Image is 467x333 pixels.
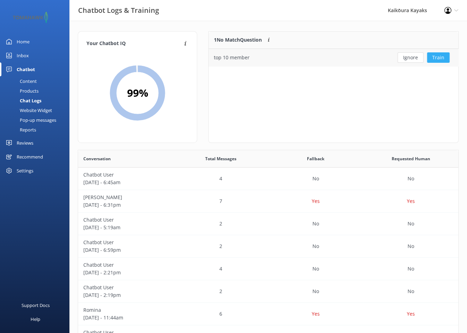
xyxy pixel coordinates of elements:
[408,242,414,250] p: No
[83,314,168,322] p: [DATE] - 11:44am
[83,239,168,246] p: Chatbot User
[31,312,40,326] div: Help
[78,280,458,303] div: row
[307,155,324,162] span: Fallback
[4,76,37,86] div: Content
[17,35,30,49] div: Home
[17,164,33,178] div: Settings
[83,269,168,276] p: [DATE] - 2:21pm
[83,291,168,299] p: [DATE] - 2:19pm
[219,242,222,250] p: 2
[83,155,111,162] span: Conversation
[78,235,458,258] div: row
[4,125,69,135] a: Reports
[83,224,168,231] p: [DATE] - 5:19am
[83,216,168,224] p: Chatbot User
[4,96,41,105] div: Chat Logs
[4,115,56,125] div: Pop-up messages
[312,288,319,295] p: No
[209,49,458,66] div: grid
[219,265,222,273] p: 4
[78,5,159,16] h3: Chatbot Logs & Training
[312,197,320,205] p: Yes
[398,52,424,63] button: Ignore
[312,310,320,318] p: Yes
[4,86,69,96] a: Products
[219,220,222,228] p: 2
[4,76,69,86] a: Content
[83,179,168,186] p: [DATE] - 6:45am
[392,155,430,162] span: Requested Human
[83,194,168,201] p: [PERSON_NAME]
[17,150,43,164] div: Recommend
[17,49,29,62] div: Inbox
[4,86,39,96] div: Products
[17,62,35,76] div: Chatbot
[205,155,236,162] span: Total Messages
[427,52,450,63] button: Train
[78,168,458,190] div: row
[312,265,319,273] p: No
[4,125,36,135] div: Reports
[4,105,52,115] div: Website Widget
[83,201,168,209] p: [DATE] - 6:31pm
[78,190,458,213] div: row
[22,298,50,312] div: Support Docs
[83,284,168,291] p: Chatbot User
[219,310,222,318] p: 6
[10,12,50,23] img: 2-1647550015.png
[408,220,414,228] p: No
[407,197,415,205] p: Yes
[312,220,319,228] p: No
[4,115,69,125] a: Pop-up messages
[407,310,415,318] p: Yes
[83,261,168,269] p: Chatbot User
[78,303,458,325] div: row
[219,288,222,295] p: 2
[17,136,33,150] div: Reviews
[86,40,182,48] h4: Your Chatbot IQ
[83,306,168,314] p: Romina
[408,265,414,273] p: No
[78,258,458,280] div: row
[83,246,168,254] p: [DATE] - 6:59pm
[4,96,69,105] a: Chat Logs
[214,36,262,44] p: 1 No Match Question
[408,288,414,295] p: No
[312,242,319,250] p: No
[408,175,414,182] p: No
[83,171,168,179] p: Chatbot User
[219,175,222,182] p: 4
[78,213,458,235] div: row
[4,105,69,115] a: Website Widget
[312,175,319,182] p: No
[219,197,222,205] p: 7
[214,54,250,61] div: top 10 member
[209,49,458,66] div: row
[127,85,148,101] h2: 99 %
